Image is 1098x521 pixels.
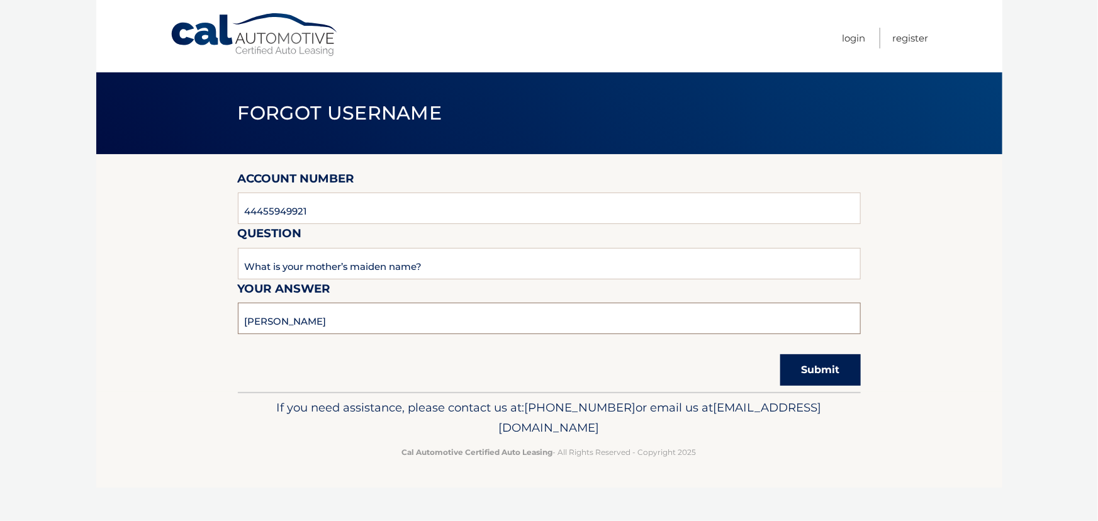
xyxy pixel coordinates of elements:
label: Your Answer [238,279,331,303]
strong: Cal Automotive Certified Auto Leasing [402,447,553,457]
a: Login [843,28,866,48]
a: Cal Automotive [170,13,340,57]
span: Forgot Username [238,101,442,125]
p: If you need assistance, please contact us at: or email us at [246,398,853,438]
a: Register [893,28,929,48]
span: [EMAIL_ADDRESS][DOMAIN_NAME] [499,400,822,435]
p: - All Rights Reserved - Copyright 2025 [246,445,853,459]
button: Submit [780,354,861,386]
label: Account Number [238,169,355,193]
span: [PHONE_NUMBER] [525,400,636,415]
label: Question [238,224,302,247]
